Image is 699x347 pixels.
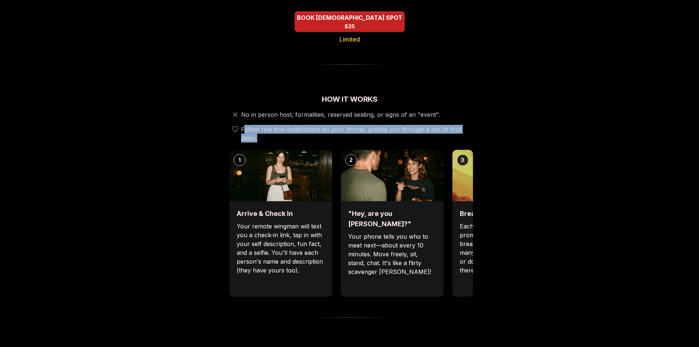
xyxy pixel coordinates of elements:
p: Your remote wingman will text you a check-in link, tap in with your self description, fun fact, a... [237,222,325,275]
h3: Arrive & Check In [237,209,325,219]
h2: How It Works [226,94,473,104]
span: Follow real time notifications on your phone, guiding you through a mix of first dates. [241,125,470,142]
span: No in person host, formalities, reserved seating, or signs of an "event". [241,110,440,119]
button: BOOK BISEXUAL SPOT - Limited [295,11,405,32]
span: Limited [339,35,360,44]
h3: "Hey, are you [PERSON_NAME]?" [348,209,436,229]
span: BOOK [DEMOGRAPHIC_DATA] SPOT [295,13,404,22]
p: Your phone tells you who to meet next—about every 10 minutes. Move freely, sit, stand, chat. It's... [348,232,436,276]
div: 3 [457,154,469,166]
div: 2 [345,154,357,166]
h3: Break the ice with prompts [460,209,548,219]
span: $25 [345,23,355,30]
img: "Hey, are you Max?" [341,150,444,201]
img: Break the ice with prompts [452,150,555,201]
p: Each date will have new convo prompts on screen to help break the ice. Cycle through as many as y... [460,222,548,275]
img: Arrive & Check In [229,150,332,201]
div: 1 [234,154,245,166]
